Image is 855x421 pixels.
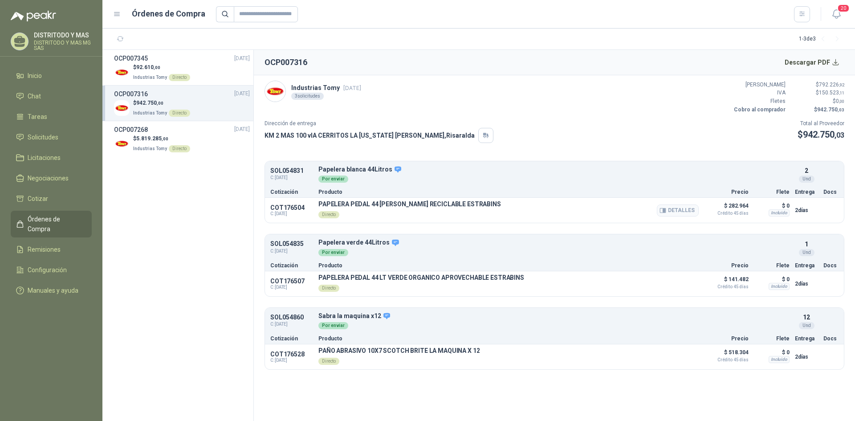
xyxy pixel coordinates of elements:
span: 792.226 [819,82,844,88]
div: Por enviar [318,322,348,329]
p: Docs [823,336,839,341]
span: C: [DATE] [270,285,313,290]
p: Entrega [795,189,818,195]
a: Remisiones [11,241,92,258]
p: 2 días [795,352,818,362]
span: C: [DATE] [270,321,313,328]
p: SOL054831 [270,168,313,174]
span: Licitaciones [28,153,61,163]
p: PAPELERA PEDAL 44 LT VERDE ORGANICO APROVECHABLE ESTRABINS [318,274,524,281]
a: Licitaciones [11,149,92,166]
p: $ [791,97,844,106]
a: Manuales y ayuda [11,282,92,299]
a: Tareas [11,108,92,125]
span: Manuales y ayuda [28,286,78,295]
button: Descargar PDF [780,53,845,71]
div: 1 - 3 de 3 [799,32,844,46]
p: $ 0 [754,347,790,358]
p: Flete [754,336,790,341]
span: 92.610 [136,64,160,70]
div: Por enviar [318,249,348,256]
p: COT176504 [270,204,313,211]
span: C: [DATE] [270,174,313,181]
p: Fletes [732,97,786,106]
span: Órdenes de Compra [28,214,83,234]
span: C: [DATE] [270,358,313,363]
a: OCP007345[DATE] Company Logo$92.610,00Industrias TomyDirecto [114,53,250,82]
p: $ [133,135,190,143]
span: 942.750 [136,100,163,106]
span: Inicio [28,71,42,81]
span: ,03 [838,107,844,112]
a: Configuración [11,262,92,278]
p: [PERSON_NAME] [732,81,786,89]
p: $ 518.304 [704,347,749,362]
p: PAPELERA PEDAL 44 [PERSON_NAME] RECICLABLE ESTRABINS [318,200,501,208]
span: Industrias Tomy [133,146,167,151]
p: Cotización [270,263,313,268]
p: Dirección de entrega [265,119,493,128]
span: Negociaciones [28,173,69,183]
span: Crédito 45 días [704,285,749,289]
p: $ [791,106,844,114]
a: Órdenes de Compra [11,211,92,237]
p: Cobro al comprador [732,106,786,114]
p: Precio [704,336,749,341]
div: Und [799,322,814,329]
p: SOL054860 [270,314,313,321]
p: Sabra la maquina x12 [318,312,790,320]
p: Papelera verde 44Litros [318,239,790,247]
span: ,00 [839,99,844,104]
img: Company Logo [265,81,285,102]
p: Docs [823,263,839,268]
p: Flete [754,263,790,268]
img: Company Logo [114,136,130,151]
img: Company Logo [114,100,130,116]
h3: OCP007345 [114,53,148,63]
div: Directo [169,74,190,81]
h3: OCP007268 [114,125,148,135]
div: Directo [318,211,339,218]
p: $ [798,128,844,142]
h3: OCP007316 [114,89,148,99]
p: $ [791,89,844,97]
span: 150.523 [819,90,844,96]
a: OCP007316[DATE] Company Logo$942.750,00Industrias TomyDirecto [114,89,250,117]
h2: OCP007316 [265,56,307,69]
p: 1 [805,239,808,249]
p: Cotización [270,336,313,341]
p: Entrega [795,336,818,341]
div: Directo [318,285,339,292]
div: Und [799,249,814,256]
span: [DATE] [234,125,250,134]
span: Remisiones [28,245,61,254]
div: Directo [169,110,190,117]
span: 5.819.285 [136,135,168,142]
p: 12 [803,312,810,322]
span: 942.750 [817,106,844,113]
span: Industrias Tomy [133,110,167,115]
img: Logo peakr [11,11,56,21]
span: 0 [836,98,844,104]
span: [DATE] [343,85,361,91]
div: Por enviar [318,176,348,183]
p: Entrega [795,263,818,268]
span: 20 [837,4,850,12]
span: Industrias Tomy [133,75,167,80]
span: Tareas [28,112,47,122]
p: Cotización [270,189,313,195]
img: Company Logo [114,65,130,80]
p: 2 días [795,278,818,289]
p: Docs [823,189,839,195]
span: [DATE] [234,90,250,98]
p: KM 2 MAS 100 vIA CERRITOS LA [US_STATE] [PERSON_NAME] , Risaralda [265,131,475,140]
p: Precio [704,189,749,195]
span: 942.750 [803,129,844,140]
a: Inicio [11,67,92,84]
div: Incluido [769,283,790,290]
p: Producto [318,336,699,341]
button: 20 [828,6,844,22]
span: Crédito 45 días [704,211,749,216]
span: ,03 [835,131,844,139]
div: Directo [169,145,190,152]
